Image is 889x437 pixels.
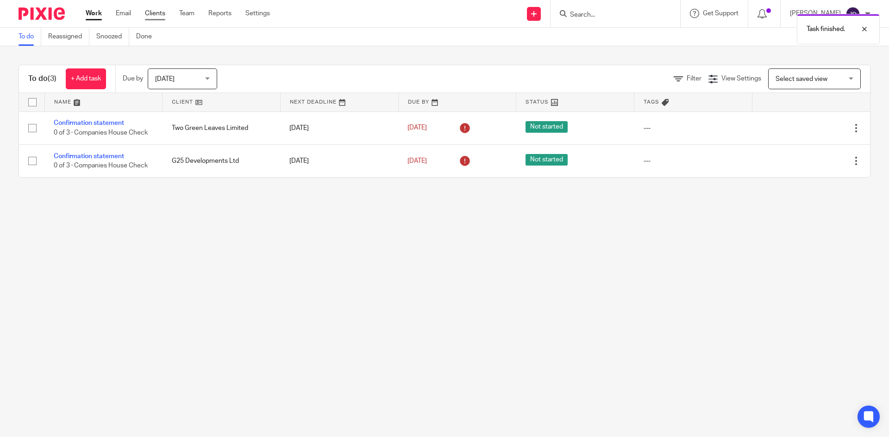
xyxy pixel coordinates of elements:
[526,121,568,133] span: Not started
[123,74,143,83] p: Due by
[687,75,701,82] span: Filter
[136,28,159,46] a: Done
[66,68,106,89] a: + Add task
[208,9,232,18] a: Reports
[163,144,281,177] td: G25 Developments Ltd
[96,28,129,46] a: Snoozed
[54,162,148,169] span: 0 of 3 · Companies House Check
[19,7,65,20] img: Pixie
[644,99,659,105] span: Tags
[807,25,845,34] p: Task finished.
[776,76,827,82] span: Select saved view
[155,76,175,82] span: [DATE]
[28,74,56,84] h1: To do
[407,125,427,131] span: [DATE]
[280,144,398,177] td: [DATE]
[19,28,41,46] a: To do
[245,9,270,18] a: Settings
[48,28,89,46] a: Reassigned
[54,129,148,136] span: 0 of 3 · Companies House Check
[54,120,124,126] a: Confirmation statement
[163,111,281,144] td: Two Green Leaves Limited
[86,9,102,18] a: Work
[145,9,165,18] a: Clients
[526,154,568,166] span: Not started
[407,158,427,164] span: [DATE]
[721,75,761,82] span: View Settings
[48,75,56,82] span: (3)
[116,9,131,18] a: Email
[280,111,398,144] td: [DATE]
[179,9,194,18] a: Team
[644,123,743,133] div: ---
[54,153,124,160] a: Confirmation statement
[644,156,743,166] div: ---
[845,6,860,21] img: svg%3E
